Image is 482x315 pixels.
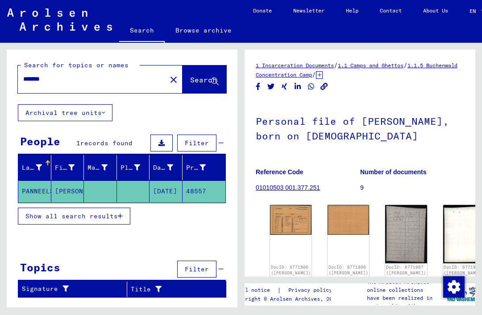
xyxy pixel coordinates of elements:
[266,81,276,92] button: Share on Twitter
[271,265,311,276] a: DocID: 6771906 ([PERSON_NAME])
[22,163,42,172] div: Last Name
[403,61,407,69] span: /
[334,61,338,69] span: /
[51,180,84,202] mat-cell: [PERSON_NAME]
[385,205,427,263] img: 001.jpg
[280,81,289,92] button: Share on Xing
[312,70,316,78] span: /
[20,259,60,275] div: Topics
[185,139,209,147] span: Filter
[256,168,303,176] b: Reference Code
[281,286,343,295] a: Privacy policy
[320,81,329,92] button: Copy link
[293,81,303,92] button: Share on LinkedIn
[80,139,133,147] span: records found
[87,163,108,172] div: Maiden Name
[185,265,209,273] span: Filter
[55,160,86,175] div: First Name
[120,163,141,172] div: Place of Birth
[25,212,118,220] span: Show all search results
[150,180,183,202] mat-cell: [DATE]
[183,180,226,202] mat-cell: 48557
[7,8,112,31] img: Arolsen_neg.svg
[386,265,426,276] a: DocID: 6771907 ([PERSON_NAME])
[360,183,464,192] p: 9
[22,282,129,296] div: Signature
[119,20,165,43] a: Search
[360,168,427,176] b: Number of documents
[20,133,60,149] div: People
[153,163,173,172] div: Date of Birth
[18,180,51,202] mat-cell: PANNEELS
[253,81,263,92] button: Share on Facebook
[51,155,84,180] mat-header-cell: First Name
[190,75,217,84] span: Search
[186,160,217,175] div: Prisoner #
[233,286,343,295] div: |
[470,8,479,14] span: EN
[367,278,446,294] p: The Arolsen Archives online collections
[367,294,446,310] p: have been realized in partnership with
[177,135,216,151] button: Filter
[233,295,343,303] p: Copyright © Arolsen Archives, 2021
[270,205,312,235] img: 001.jpg
[131,282,217,296] div: Title
[87,160,119,175] div: Maiden Name
[183,155,226,180] mat-header-cell: Prisoner #
[186,163,206,172] div: Prisoner #
[165,20,242,41] a: Browse archive
[328,205,369,235] img: 002.jpg
[24,61,129,69] mat-label: Search for topics or names
[165,70,183,88] button: Clear
[22,284,120,294] div: Signature
[328,265,369,276] a: DocID: 6771906 ([PERSON_NAME])
[153,160,184,175] div: Date of Birth
[256,62,334,69] a: 1 Incarceration Documents
[18,104,112,121] button: Archival tree units
[338,62,403,69] a: 1.1 Camps and Ghettos
[120,160,152,175] div: Place of Birth
[22,160,53,175] div: Last Name
[233,286,277,295] a: Legal notice
[183,65,226,93] button: Search
[84,155,117,180] mat-header-cell: Maiden Name
[256,184,320,191] a: 01010503 001.377.251
[55,163,75,172] div: First Name
[18,208,130,225] button: Show all search results
[131,285,208,294] div: Title
[307,81,316,92] button: Share on WhatsApp
[18,155,51,180] mat-header-cell: Last Name
[117,155,150,180] mat-header-cell: Place of Birth
[168,74,179,85] mat-icon: close
[150,155,183,180] mat-header-cell: Date of Birth
[76,139,80,147] span: 1
[177,261,216,278] button: Filter
[443,276,465,298] img: Change consent
[443,276,464,297] div: Change consent
[256,101,464,155] h1: Personal file of [PERSON_NAME], born on [DEMOGRAPHIC_DATA]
